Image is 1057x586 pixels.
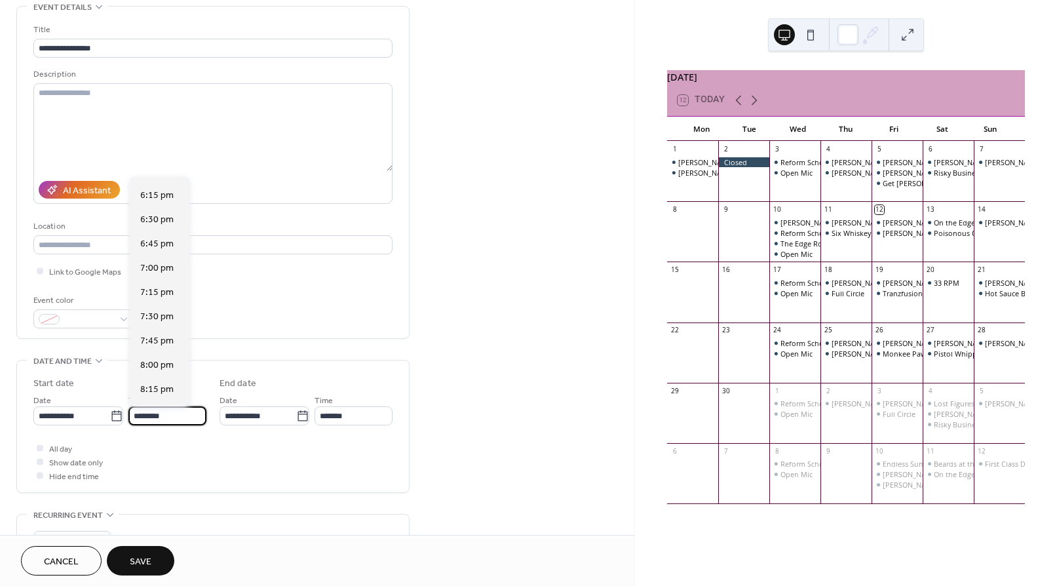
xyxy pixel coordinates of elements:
[872,469,923,479] div: Dave Sherman
[977,446,986,456] div: 12
[824,205,833,214] div: 11
[985,338,1041,348] div: [PERSON_NAME]
[718,157,769,167] div: Closed
[39,181,120,199] button: AI Assistant
[773,205,782,214] div: 10
[721,265,731,275] div: 16
[923,168,974,178] div: Risky Business
[769,349,820,359] div: Open Mic
[872,338,923,348] div: Dave Sherman
[875,265,884,275] div: 19
[926,205,935,214] div: 13
[934,338,990,348] div: [PERSON_NAME]
[220,394,237,408] span: Date
[773,265,782,275] div: 17
[780,228,830,238] div: Reform School
[883,157,939,167] div: [PERSON_NAME]
[820,157,872,167] div: Steve Kuhn
[934,228,988,238] div: Poisonous Crue
[780,278,830,288] div: Reform School
[974,399,1025,408] div: Dave Hawkins
[934,349,986,359] div: Pistol Whipped
[883,409,915,419] div: Full Circle
[883,168,939,178] div: [PERSON_NAME]
[773,446,782,456] div: 8
[824,265,833,275] div: 18
[725,117,773,142] div: Tue
[780,349,813,359] div: Open Mic
[926,446,935,456] div: 11
[780,399,830,408] div: Reform School
[832,228,896,238] div: Six Whiskey Revival
[832,168,936,178] div: [PERSON_NAME] & the Bashers
[872,409,923,419] div: Full Circle
[985,157,1041,167] div: [PERSON_NAME]
[140,286,174,300] span: 7:15 pm
[769,249,820,259] div: Open Mic
[33,294,132,307] div: Event color
[21,546,102,576] a: Cancel
[872,459,923,469] div: Endless Summer Cruisin Show at Bourbon Street
[974,459,1025,469] div: First Class Duo
[923,459,974,469] div: Beards at the Beach @ Bourbon Street
[883,480,959,490] div: [PERSON_NAME] Band
[875,446,884,456] div: 10
[872,218,923,227] div: Dave Sherman
[678,117,725,142] div: Mon
[721,326,731,335] div: 23
[721,145,731,154] div: 2
[883,228,959,238] div: [PERSON_NAME] Band
[832,338,888,348] div: [PERSON_NAME]
[63,184,111,198] div: AI Assistant
[875,386,884,395] div: 3
[33,377,74,391] div: Start date
[140,213,174,227] span: 6:30 pm
[926,326,935,335] div: 27
[130,555,151,569] span: Save
[883,278,939,288] div: [PERSON_NAME]
[872,168,923,178] div: Dave Sherman
[780,168,813,178] div: Open Mic
[721,386,731,395] div: 30
[769,409,820,419] div: Open Mic
[670,326,680,335] div: 22
[769,399,820,408] div: Reform School
[820,168,872,178] div: Barry & the Bashers
[923,469,974,479] div: On the Edge
[926,145,935,154] div: 6
[780,469,813,479] div: Open Mic
[780,409,813,419] div: Open Mic
[832,399,960,408] div: [PERSON_NAME] & Saltwater Cowboys
[107,546,174,576] button: Save
[974,338,1025,348] div: Danny Shivers
[769,278,820,288] div: Reform School
[128,394,147,408] span: Time
[769,228,820,238] div: Reform School
[832,157,888,167] div: [PERSON_NAME]
[832,218,953,227] div: [PERSON_NAME] & [PERSON_NAME]
[824,145,833,154] div: 4
[780,249,813,259] div: Open Mic
[985,288,1039,298] div: Hot Sauce Band
[49,470,99,484] span: Hide end time
[774,117,822,142] div: Wed
[773,386,782,395] div: 1
[140,310,174,324] span: 7:30 pm
[769,218,820,227] div: Ward Ewing Unplugged
[44,555,79,569] span: Cancel
[33,355,92,368] span: Date and time
[923,218,974,227] div: On the Edge
[721,446,731,456] div: 7
[820,218,872,227] div: John LaMere & Randy Lee Ashcraft
[934,278,959,288] div: 33 RPM
[773,145,782,154] div: 3
[923,157,974,167] div: Lennon & Leftovers
[670,386,680,395] div: 29
[315,394,333,408] span: Time
[883,178,953,188] div: Get [PERSON_NAME]
[918,117,966,142] div: Sat
[670,145,680,154] div: 1
[49,456,103,470] span: Show date only
[923,399,974,408] div: Lost Figures
[926,265,935,275] div: 20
